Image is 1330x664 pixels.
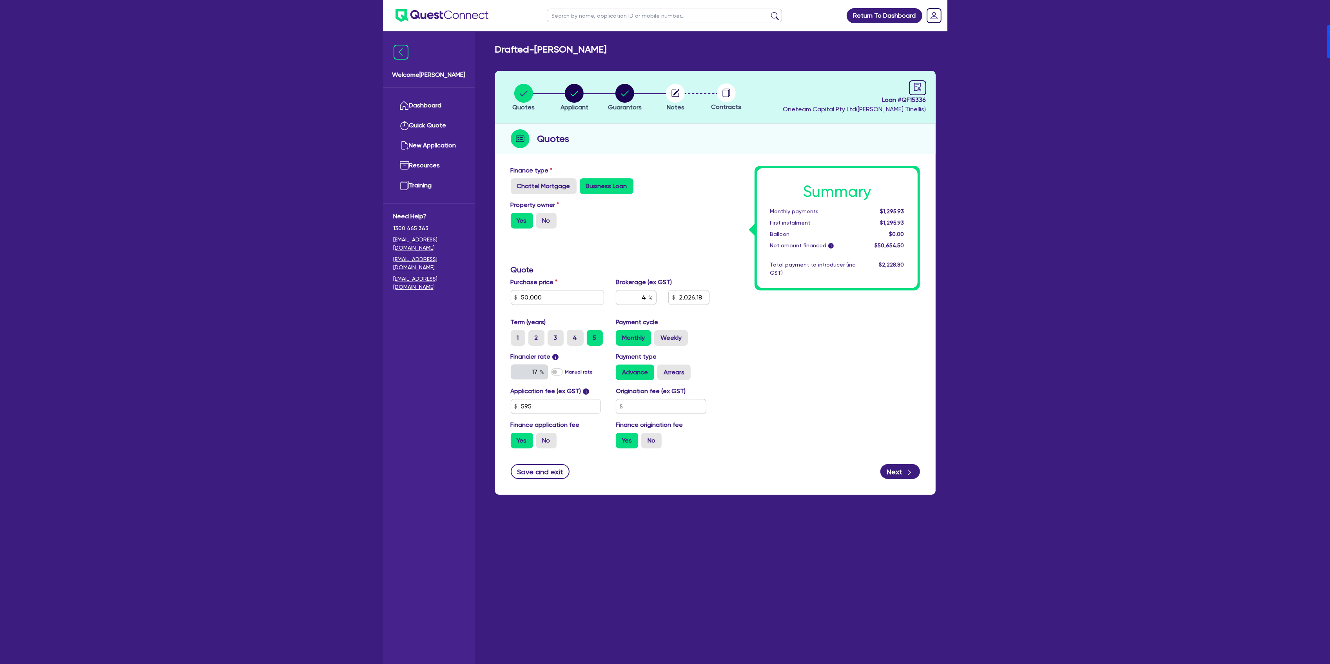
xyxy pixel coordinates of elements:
label: No [641,433,662,448]
label: 2 [528,330,544,346]
label: Financier rate [511,352,559,361]
span: Quotes [513,103,535,111]
a: Quick Quote [394,116,465,136]
span: Oneteam Capital Pty Ltd ( [PERSON_NAME] Tinellis ) [783,105,926,113]
a: Dropdown toggle [924,5,944,26]
button: Applicant [560,83,589,112]
a: Training [394,176,465,196]
span: Notes [667,103,684,111]
img: step-icon [511,129,530,148]
label: Yes [511,433,533,448]
div: Total payment to introducer (inc GST) [764,261,862,277]
span: audit [913,83,922,91]
span: i [552,354,559,360]
label: Yes [511,213,533,229]
label: 3 [548,330,564,346]
label: Payment type [616,352,657,361]
label: Finance application fee [511,420,580,430]
span: Applicant [561,103,588,111]
span: $2,228.80 [879,261,904,268]
label: Payment cycle [616,317,658,327]
button: Next [880,464,920,479]
span: i [583,388,589,395]
img: training [400,181,409,190]
span: Need Help? [394,212,465,221]
h2: Quotes [537,132,570,146]
a: Resources [394,156,465,176]
label: Property owner [511,200,559,210]
button: Quotes [512,83,535,112]
label: Weekly [654,330,688,346]
span: i [828,243,834,249]
label: 1 [511,330,525,346]
button: Guarantors [608,83,642,112]
img: new-application [400,141,409,150]
div: Balloon [764,230,862,238]
label: Chattel Mortgage [511,178,577,194]
a: Return To Dashboard [847,8,922,23]
a: New Application [394,136,465,156]
span: $0.00 [889,231,904,237]
img: quest-connect-logo-blue [396,9,488,22]
a: [EMAIL_ADDRESS][DOMAIN_NAME] [394,255,465,272]
label: Application fee (ex GST) [511,386,581,396]
label: No [536,433,557,448]
label: Arrears [657,365,691,380]
span: Welcome [PERSON_NAME] [392,70,466,80]
a: [EMAIL_ADDRESS][DOMAIN_NAME] [394,236,465,252]
img: resources [400,161,409,170]
div: Net amount financed [764,241,862,250]
input: Search by name, application ID or mobile number... [547,9,782,22]
label: Finance type [511,166,553,175]
label: Manual rate [565,368,593,376]
label: Term (years) [511,317,546,327]
span: 1300 465 363 [394,224,465,232]
div: First instalment [764,219,862,227]
span: $50,654.50 [875,242,904,249]
a: [EMAIL_ADDRESS][DOMAIN_NAME] [394,275,465,291]
span: Guarantors [608,103,642,111]
span: $1,295.93 [880,220,904,226]
h2: Drafted - [PERSON_NAME] [495,44,607,55]
label: 5 [587,330,603,346]
h1: Summary [770,182,904,201]
a: Dashboard [394,96,465,116]
span: Loan # QF15336 [783,95,926,105]
label: Brokerage (ex GST) [616,278,672,287]
img: quick-quote [400,121,409,130]
span: $1,295.93 [880,208,904,214]
label: Yes [616,433,638,448]
label: Business Loan [580,178,633,194]
label: 4 [567,330,584,346]
label: Monthly [616,330,651,346]
label: Finance origination fee [616,420,683,430]
label: Purchase price [511,278,558,287]
span: Contracts [711,103,741,111]
a: audit [909,80,926,95]
img: icon-menu-close [394,45,408,60]
button: Save and exit [511,464,570,479]
button: Notes [666,83,685,112]
h3: Quote [511,265,709,274]
div: Monthly payments [764,207,862,216]
label: Origination fee (ex GST) [616,386,686,396]
label: Advance [616,365,654,380]
label: No [536,213,557,229]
